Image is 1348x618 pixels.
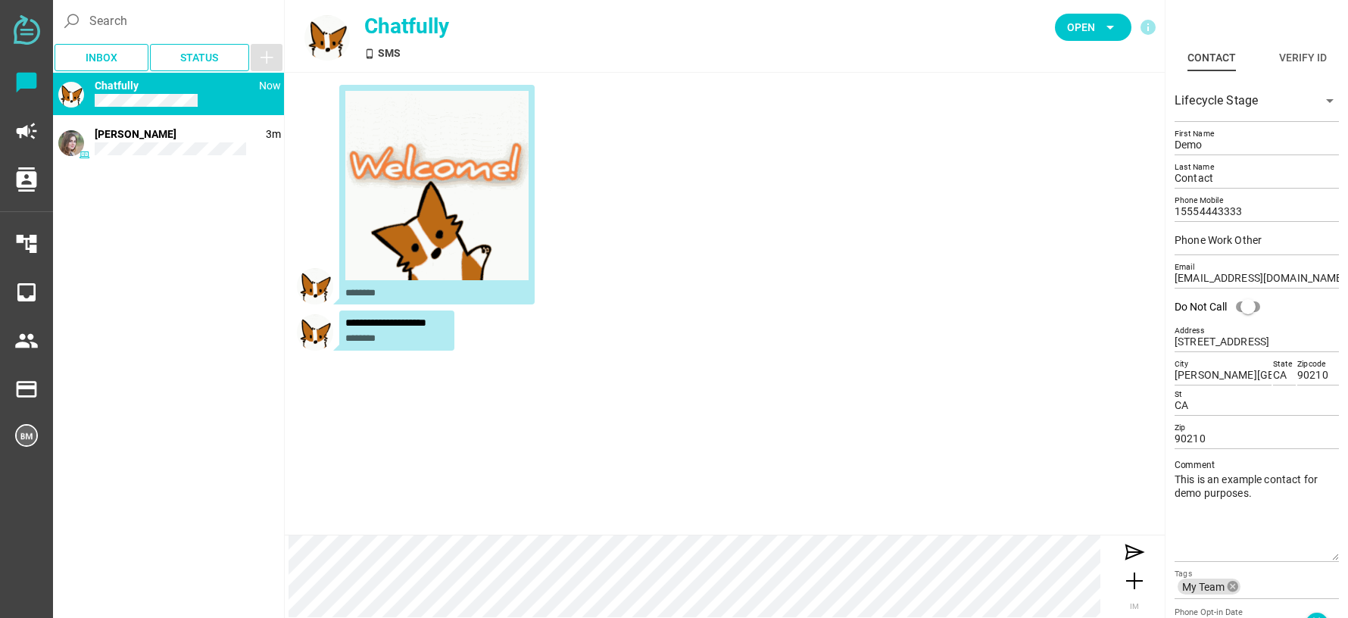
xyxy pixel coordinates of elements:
[1175,292,1269,322] div: Do Not Call
[1130,602,1139,610] span: IM
[14,167,39,192] i: contacts
[14,119,39,143] i: campaign
[14,377,39,401] i: payment
[14,329,39,353] i: people
[1187,48,1236,67] div: Contact
[364,11,750,42] div: Chatfully
[1226,580,1240,594] i: cancel
[1175,322,1339,352] input: Address
[1139,18,1157,36] i: info
[1175,299,1227,315] div: Do Not Call
[1175,419,1339,449] input: Zip
[1297,355,1339,385] input: Zipcode
[1175,192,1339,222] input: Phone Mobile
[55,44,148,71] button: Inbox
[266,128,281,140] span: 1760312809
[1182,580,1225,594] span: My Team
[14,15,40,45] img: svg+xml;base64,PD94bWwgdmVyc2lvbj0iMS4wIiBlbmNvZGluZz0iVVRGLTgiPz4KPHN2ZyB2ZXJzaW9uPSIxLjEiIHZpZX...
[1101,18,1119,36] i: arrow_drop_down
[14,280,39,304] i: inbox
[1175,355,1272,385] input: City
[1175,158,1339,189] input: Last Name
[79,101,90,112] i: SMS
[1279,48,1327,67] div: Verify ID
[1175,472,1339,560] textarea: Comment
[150,44,250,71] button: Status
[79,149,90,161] i: Website Chat
[1175,125,1339,155] input: First Name
[95,128,176,140] span: example-68ec3de9RcKGcz1BMeGs
[364,48,375,59] i: SMS
[95,80,139,92] span: c
[1067,18,1095,36] span: Open
[1321,92,1339,110] i: arrow_drop_down
[364,45,750,61] div: SMS
[1175,258,1339,289] input: Email
[345,91,529,280] img: welcome.gif
[86,48,117,67] span: Inbox
[1175,385,1339,416] input: St
[1055,14,1131,41] button: Open
[1273,355,1296,385] input: State
[1175,225,1339,255] input: Phone Work Other
[14,70,39,95] i: chat_bubble
[180,48,218,67] span: Status
[259,80,281,92] span: 1760312929
[14,232,39,256] i: account_tree
[15,424,38,447] img: 68ec3e6496c9c5783a083d33-30.png
[1243,578,1339,596] input: My TeamTags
